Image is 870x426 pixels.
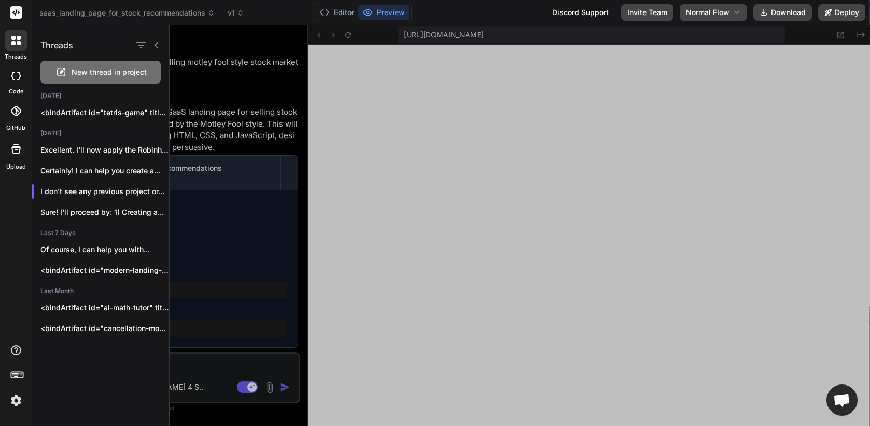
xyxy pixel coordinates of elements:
[40,244,169,255] p: Of course, I can help you with...
[39,8,215,18] span: saas_landing_page_for_stock_recommendations
[6,123,25,132] label: GitHub
[6,162,26,171] label: Upload
[32,129,169,138] h2: [DATE]
[40,145,169,155] p: Excellent. I'll now apply the Robinhood-inspired light...
[818,4,865,21] button: Deploy
[228,8,244,18] span: v1
[686,7,729,18] span: Normal Flow
[32,229,169,237] h2: Last 7 Days
[40,166,169,176] p: Certainly! I can help you create a...
[9,87,23,96] label: code
[40,265,169,276] p: <bindArtifact id="modern-landing-page" title="Modern Landing Page"> <bindAction type="file"...
[40,303,169,313] p: <bindArtifact id="ai-math-tutor" title="AI Math Tutor"> <bindAction type="file"...
[40,323,169,334] p: <bindArtifact id="cancellation-modal" title="Cancellation Modal"> <bindAction type="file" filePat...
[358,5,409,20] button: Preview
[72,67,147,77] span: New thread in project
[546,4,615,21] div: Discord Support
[40,186,169,197] p: I don't see any previous project or...
[40,39,73,51] h1: Threads
[753,4,812,21] button: Download
[7,392,25,409] img: settings
[621,4,673,21] button: Invite Team
[680,4,747,21] button: Normal Flow
[32,287,169,295] h2: Last Month
[40,207,169,217] p: Sure! I'll proceed by: 1) Creating a...
[40,107,169,118] p: <bindArtifact id="tetris-game" title="Tetris Game"> <bindAction type="file" filePath="package.jso...
[315,5,358,20] button: Editor
[5,52,27,61] label: threads
[32,92,169,100] h2: [DATE]
[826,384,858,416] div: Open chat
